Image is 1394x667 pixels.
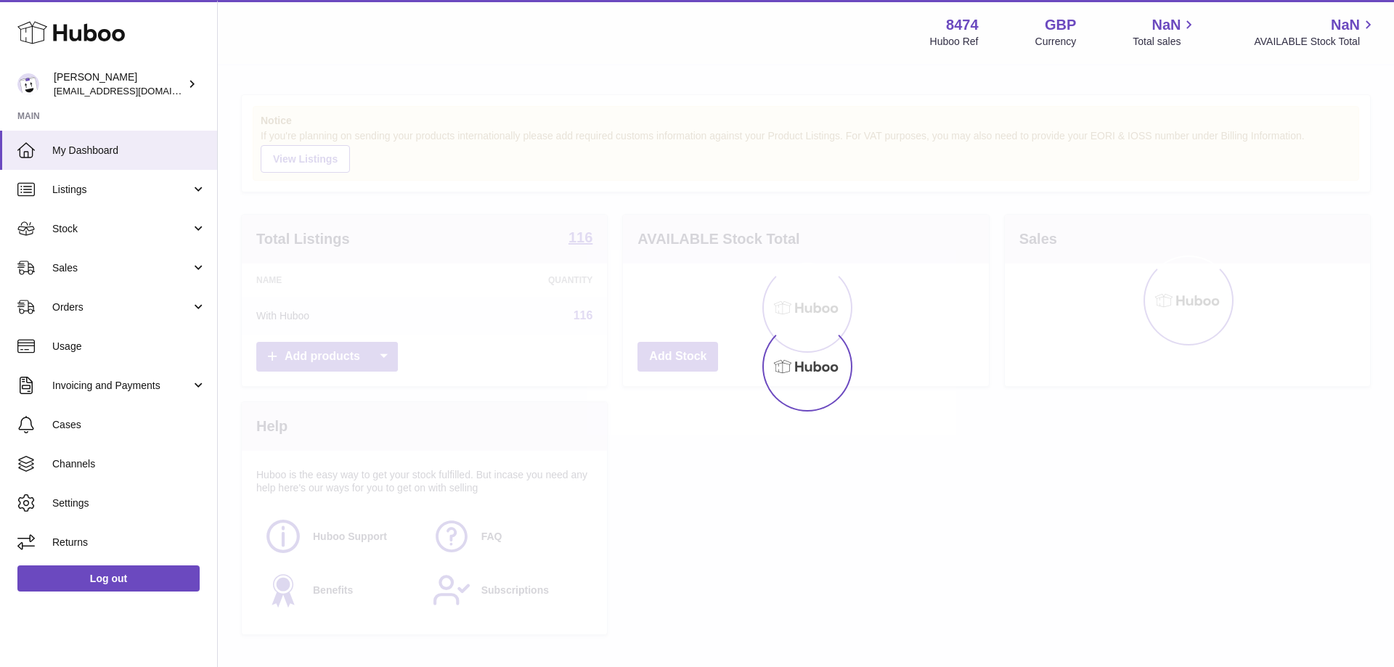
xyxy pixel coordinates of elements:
span: Sales [52,261,191,275]
span: NaN [1331,15,1360,35]
div: [PERSON_NAME] [54,70,184,98]
span: Channels [52,457,206,471]
span: AVAILABLE Stock Total [1254,35,1377,49]
a: NaN AVAILABLE Stock Total [1254,15,1377,49]
span: Stock [52,222,191,236]
strong: GBP [1045,15,1076,35]
span: Settings [52,496,206,510]
span: Cases [52,418,206,432]
div: Currency [1035,35,1077,49]
span: Invoicing and Payments [52,379,191,393]
span: My Dashboard [52,144,206,157]
span: Usage [52,340,206,353]
span: [EMAIL_ADDRESS][DOMAIN_NAME] [54,85,213,97]
a: NaN Total sales [1133,15,1197,49]
a: Log out [17,565,200,592]
div: Huboo Ref [930,35,979,49]
span: Listings [52,183,191,197]
strong: 8474 [946,15,979,35]
img: internalAdmin-8474@internal.huboo.com [17,73,39,95]
span: Orders [52,300,191,314]
span: NaN [1152,15,1181,35]
span: Returns [52,536,206,549]
span: Total sales [1133,35,1197,49]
